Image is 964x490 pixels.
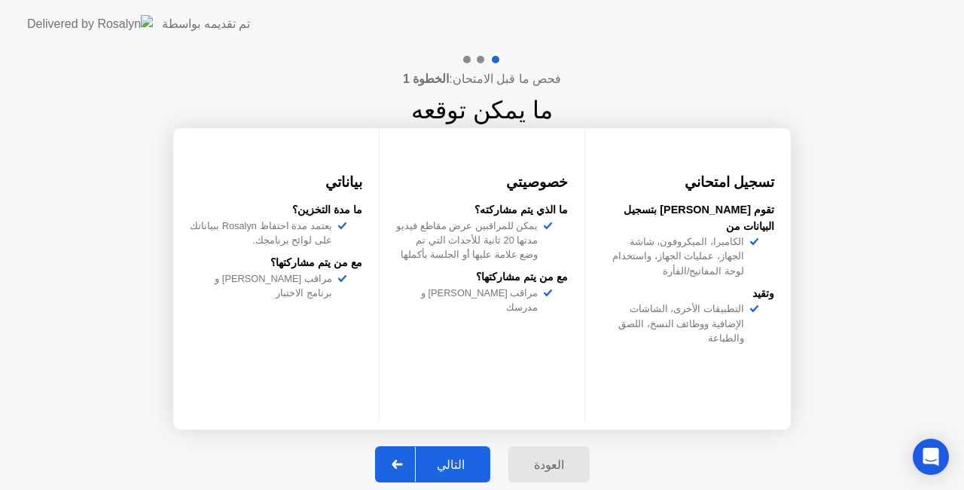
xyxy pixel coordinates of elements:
div: التطبيقات الأخرى، الشاشات الإضافية ووظائف النسخ، اللصق والطباعة [602,302,750,345]
h3: خصوصيتي [396,172,569,193]
b: الخطوة 1 [403,72,449,85]
img: Delivered by Rosalyn [27,15,153,32]
div: تقوم [PERSON_NAME] بتسجيل البيانات من [602,202,774,234]
div: التالي [416,458,486,472]
h3: تسجيل امتحاني [602,172,774,193]
div: الكاميرا، الميكروفون، شاشة الجهاز، عمليات الجهاز، واستخدام لوحة المفاتيح/الفأرة [602,234,750,278]
h4: فحص ما قبل الامتحان: [403,70,561,88]
h3: بياناتي [190,172,362,193]
button: التالي [375,446,490,482]
div: ما مدة التخزين؟ [190,202,362,219]
div: وتقيد [602,286,774,302]
button: العودة [508,446,590,482]
div: ما الذي يتم مشاركته؟ [396,202,569,219]
div: مراقب [PERSON_NAME] و برنامج الاختبار [190,271,338,300]
div: العودة [513,458,585,472]
div: مراقب [PERSON_NAME] و مدرسك [396,286,545,314]
div: يعتمد مدة احتفاظ Rosalyn ببياناتك على لوائح برنامجك. [190,219,338,247]
div: يمكن للمراقبين عرض مقاطع فيديو مدتها 20 ثانية للأحداث التي تم وضع علامة عليها أو الجلسة بأكملها [396,219,545,262]
div: Open Intercom Messenger [913,439,949,475]
h1: ما يمكن توقعه [411,92,553,128]
div: تم تقديمه بواسطة [162,15,250,33]
div: مع من يتم مشاركتها؟ [190,255,362,271]
div: مع من يتم مشاركتها؟ [396,269,569,286]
